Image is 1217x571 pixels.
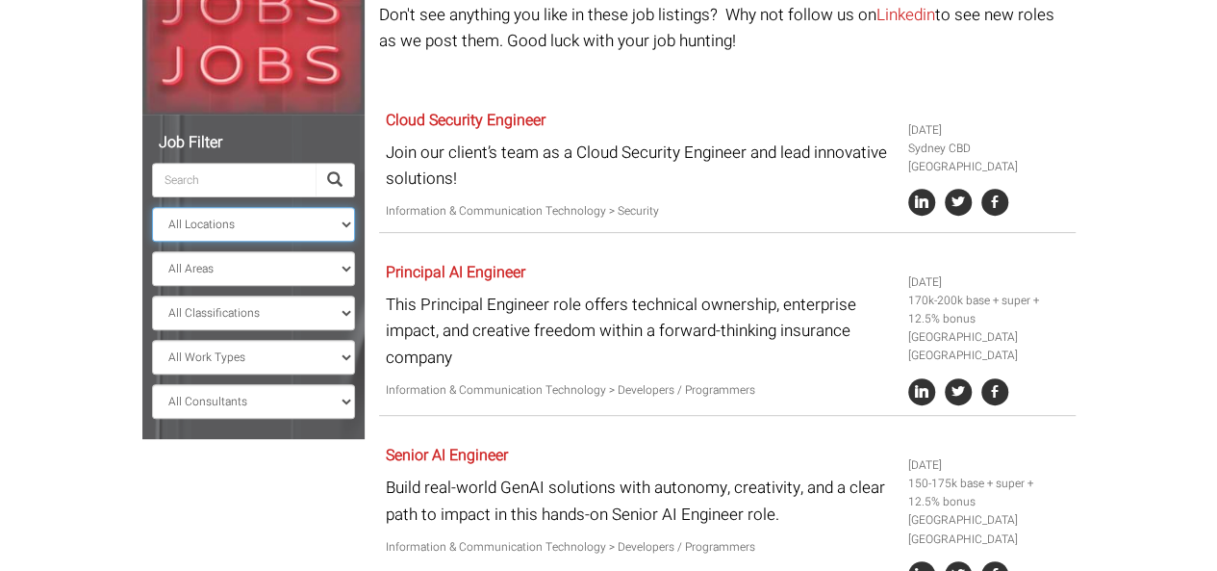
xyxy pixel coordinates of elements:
[876,3,935,27] a: Linkedin
[908,140,1068,176] li: Sydney CBD [GEOGRAPHIC_DATA]
[908,475,1068,511] li: 150-175k base + super + 12.5% bonus
[908,292,1068,328] li: 170k-200k base + super + 12.5% bonus
[386,475,894,527] p: Build real-world GenAI solutions with autonomy, creativity, and a clear path to impact in this ha...
[386,292,894,371] p: This Principal Engineer role offers technical ownership, enterprise impact, and creative freedom ...
[386,261,525,284] a: Principal AI Engineer
[908,273,1068,292] li: [DATE]
[386,381,894,400] p: Information & Communication Technology > Developers / Programmers
[908,511,1068,548] li: [GEOGRAPHIC_DATA] [GEOGRAPHIC_DATA]
[152,135,355,152] h5: Job Filter
[386,538,894,557] p: Information & Communication Technology > Developers / Programmers
[908,456,1068,475] li: [DATE]
[152,163,316,197] input: Search
[386,109,545,132] a: Cloud Security Engineer
[386,444,508,467] a: Senior AI Engineer
[908,121,1068,140] li: [DATE]
[908,328,1068,365] li: [GEOGRAPHIC_DATA] [GEOGRAPHIC_DATA]
[386,140,894,192] p: Join our client’s team as a Cloud Security Engineer and lead innovative solutions!
[386,202,894,221] p: Information & Communication Technology > Security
